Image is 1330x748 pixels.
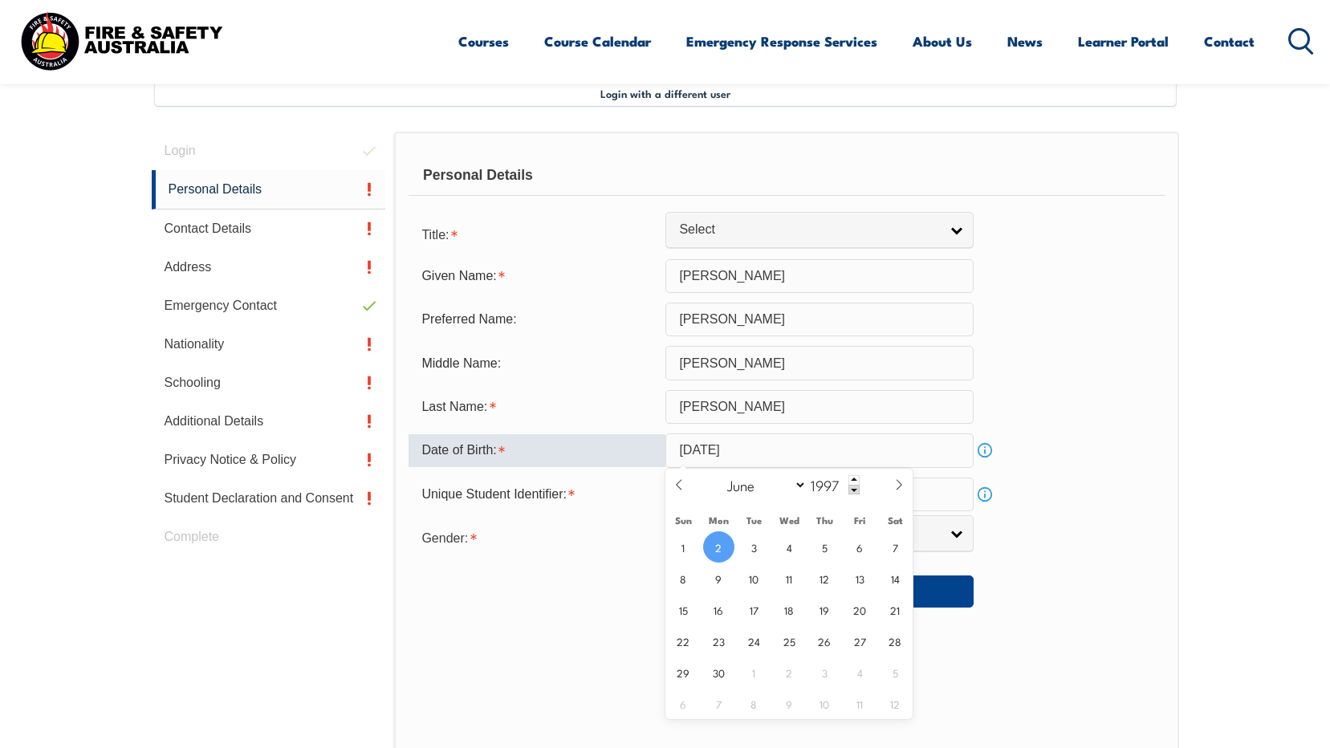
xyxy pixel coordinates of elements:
a: Info [974,439,996,461]
span: Tue [736,515,771,526]
div: Unique Student Identifier is required. [409,479,665,510]
span: Thu [807,515,842,526]
span: June 26, 1997 [809,625,840,657]
a: News [1007,20,1043,63]
a: Personal Details [152,170,386,209]
a: Student Declaration and Consent [152,479,386,518]
span: July 5, 1997 [880,657,911,688]
span: June 13, 1997 [844,563,876,594]
span: June 7, 1997 [880,531,911,563]
span: June 23, 1997 [703,625,734,657]
span: June 5, 1997 [809,531,840,563]
span: June 30, 1997 [703,657,734,688]
span: June 25, 1997 [774,625,805,657]
a: Nationality [152,325,386,364]
span: June 8, 1997 [668,563,699,594]
span: June 4, 1997 [774,531,805,563]
div: Last Name is required. [409,392,665,422]
a: Address [152,248,386,287]
span: June 18, 1997 [774,594,805,625]
span: July 12, 1997 [880,688,911,719]
a: Courses [458,20,509,63]
span: Sun [665,515,701,526]
span: July 9, 1997 [774,688,805,719]
span: June 21, 1997 [880,594,911,625]
span: June 6, 1997 [844,531,876,563]
span: June 1, 1997 [668,531,699,563]
div: Title is required. [409,217,665,250]
a: Contact Details [152,209,386,248]
span: June 17, 1997 [738,594,770,625]
a: Schooling [152,364,386,402]
a: About Us [913,20,972,63]
div: Personal Details [409,156,1164,196]
span: July 3, 1997 [809,657,840,688]
span: June 12, 1997 [809,563,840,594]
span: Mon [701,515,736,526]
span: June 9, 1997 [703,563,734,594]
div: Given Name is required. [409,261,665,291]
div: Date of Birth is required. [409,434,665,466]
span: Login with a different user [600,87,730,100]
span: June 10, 1997 [738,563,770,594]
span: June 24, 1997 [738,625,770,657]
span: June 15, 1997 [668,594,699,625]
a: Info [974,483,996,506]
span: July 6, 1997 [668,688,699,719]
span: Wed [771,515,807,526]
span: June 22, 1997 [668,625,699,657]
span: June 3, 1997 [738,531,770,563]
a: Emergency Contact [152,287,386,325]
select: Month [719,474,807,495]
a: Contact [1204,20,1255,63]
span: Fri [842,515,877,526]
span: June 28, 1997 [880,625,911,657]
span: June 11, 1997 [774,563,805,594]
span: July 1, 1997 [738,657,770,688]
div: Middle Name: [409,348,665,378]
input: Select Date... [665,433,974,467]
a: Additional Details [152,402,386,441]
a: Emergency Response Services [686,20,877,63]
span: July 7, 1997 [703,688,734,719]
span: Gender: [421,531,468,545]
span: June 20, 1997 [844,594,876,625]
span: June 2, 1997 [703,531,734,563]
span: June 29, 1997 [668,657,699,688]
span: July 4, 1997 [844,657,876,688]
span: June 14, 1997 [880,563,911,594]
span: Select [679,222,939,238]
span: July 8, 1997 [738,688,770,719]
span: Title: [421,228,449,242]
span: July 10, 1997 [809,688,840,719]
a: Course Calendar [544,20,651,63]
span: June 19, 1997 [809,594,840,625]
div: Preferred Name: [409,304,665,335]
span: Sat [877,515,913,526]
span: June 27, 1997 [844,625,876,657]
div: Gender is required. [409,521,665,553]
span: June 16, 1997 [703,594,734,625]
span: July 11, 1997 [844,688,876,719]
a: Learner Portal [1078,20,1169,63]
input: Year [807,475,860,494]
a: Privacy Notice & Policy [152,441,386,479]
span: July 2, 1997 [774,657,805,688]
